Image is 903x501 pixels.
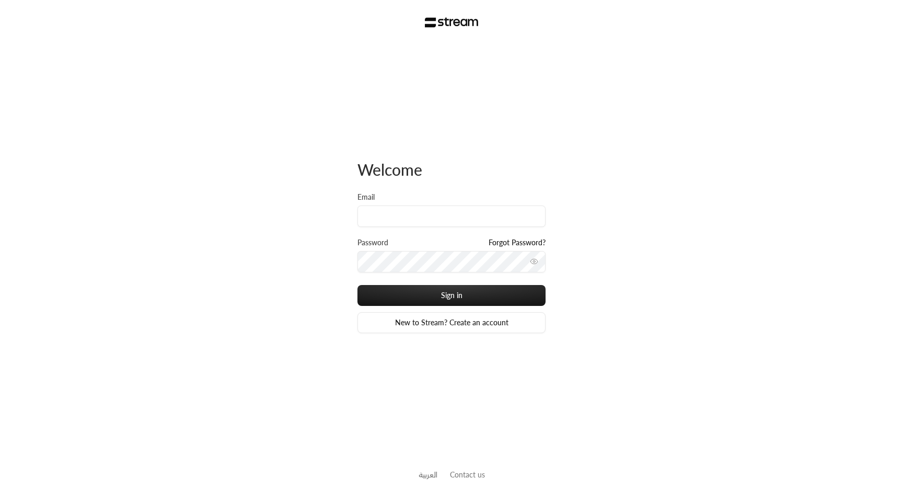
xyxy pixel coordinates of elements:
span: Welcome [357,160,422,179]
a: العربية [419,465,437,484]
button: toggle password visibility [526,253,542,270]
a: New to Stream? Create an account [357,312,546,333]
button: Contact us [450,469,485,480]
a: Forgot Password? [489,237,546,248]
label: Email [357,192,375,202]
label: Password [357,237,388,248]
img: Stream Logo [425,17,479,28]
button: Sign in [357,285,546,306]
a: Contact us [450,470,485,479]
